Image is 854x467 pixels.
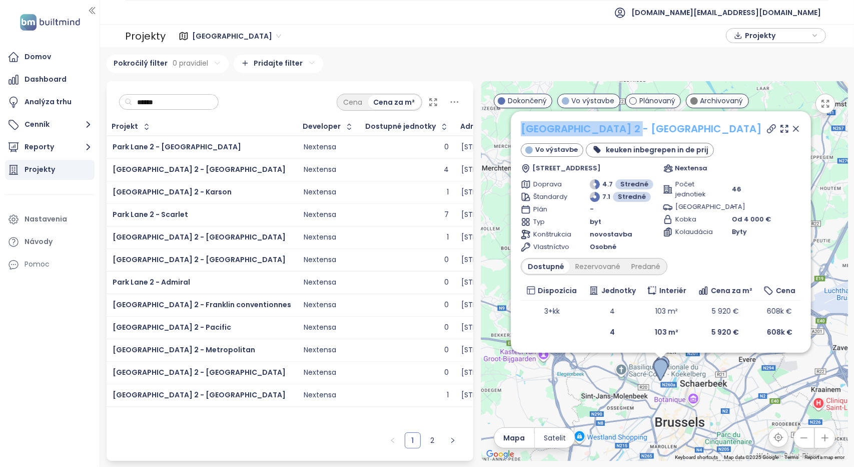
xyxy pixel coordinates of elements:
[113,300,291,310] span: [GEOGRAPHIC_DATA] 2 - Franklin conventionnes
[385,432,401,448] li: Predchádzajúca strana
[5,160,95,180] a: Projekty
[445,432,461,448] button: right
[234,55,323,73] div: Pridajte filter
[639,95,675,106] span: Plánovaný
[5,255,95,275] div: Pomoc
[5,209,95,229] a: Nastavenia
[521,122,762,136] a: [GEOGRAPHIC_DATA] 2 - [GEOGRAPHIC_DATA]
[461,210,526,219] div: [STREET_ADDRESS]
[532,163,601,173] span: [STREET_ADDRESS]
[304,391,336,400] div: Nextensa
[533,192,568,202] span: Štandardy
[711,327,739,337] b: 5 920 €
[731,28,820,43] div: button
[776,285,795,296] span: Cena
[522,260,570,274] div: Dostupné
[533,229,568,240] span: Konštrukcia
[711,285,752,296] span: Cena za m²
[113,390,286,400] a: [GEOGRAPHIC_DATA] 2 - [GEOGRAPHIC_DATA]
[745,28,809,43] span: Projekty
[113,367,286,377] a: [GEOGRAPHIC_DATA] 2 - [GEOGRAPHIC_DATA]
[675,227,710,237] span: Kolaudácia
[626,260,666,274] div: Predané
[601,285,636,296] span: Jednotky
[366,123,436,130] div: Dostupné jednotky
[444,210,449,219] div: 7
[5,115,95,135] button: Cenník
[113,209,188,219] a: Park Lane 2 - Scarlet
[192,29,281,44] span: Brussels
[304,368,336,377] div: Nextensa
[444,301,449,310] div: 0
[535,145,578,155] span: Vo výstavbe
[461,391,526,400] div: [STREET_ADDRESS]
[25,51,51,63] div: Domov
[732,227,747,237] span: Byty
[675,454,718,461] button: Keyboard shortcuts
[425,433,440,448] a: 2
[461,346,526,355] div: [STREET_ADDRESS]
[304,346,336,355] div: Nextensa
[444,256,449,265] div: 0
[620,179,648,189] span: Stredné
[25,213,67,225] div: Nastavenia
[304,278,336,287] div: Nextensa
[5,70,95,90] a: Dashboard
[461,123,487,130] div: Adresa
[450,437,456,443] span: right
[659,285,686,296] span: Interiér
[113,322,231,332] span: [GEOGRAPHIC_DATA] 2 - Pacific
[113,187,232,197] a: [GEOGRAPHIC_DATA] 2 - Karson
[732,202,736,211] span: -
[405,433,420,448] a: 1
[173,58,209,69] span: 0 pravidiel
[5,47,95,67] a: Domov
[570,260,626,274] div: Rezervované
[602,192,610,202] span: 7.1
[538,285,577,296] span: Dispozícia
[5,137,95,157] button: Reporty
[508,95,547,106] span: Dokončený
[521,301,583,322] td: 3+kk
[675,179,710,199] span: Počet jednotiek
[606,144,708,154] b: keuken inbegrepen in de prij
[113,345,255,355] a: [GEOGRAPHIC_DATA] 2 - Metropolitan
[113,142,241,152] a: Park Lane 2 - [GEOGRAPHIC_DATA]
[461,233,526,242] div: [STREET_ADDRESS]
[461,368,526,377] div: [STREET_ADDRESS]
[602,179,613,189] span: 4.7
[572,95,615,106] span: Vo výstavbe
[303,123,341,130] div: Developer
[444,165,449,174] div: 4
[533,179,568,189] span: Doprava
[338,95,368,109] div: Cena
[113,164,286,174] span: [GEOGRAPHIC_DATA] 2 - [GEOGRAPHIC_DATA]
[494,428,534,448] button: Mapa
[113,232,286,242] a: [GEOGRAPHIC_DATA] 2 - [GEOGRAPHIC_DATA]
[675,163,707,173] span: Nextensa
[484,448,517,461] a: Open this area in Google Maps (opens a new window)
[304,165,336,174] div: Nextensa
[112,123,139,130] div: Projekt
[641,301,692,322] td: 103 m²
[425,432,441,448] li: 2
[461,256,526,265] div: [STREET_ADDRESS]
[125,26,166,46] div: Projekty
[732,184,741,194] span: 46
[590,217,601,227] span: byt
[444,346,449,355] div: 0
[618,192,646,202] span: Stredné
[5,232,95,252] a: Návody
[447,188,449,197] div: 1
[107,55,229,73] div: Pokročilý filter
[675,214,710,224] span: Kobka
[447,233,449,242] div: 1
[675,202,710,212] span: [GEOGRAPHIC_DATA]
